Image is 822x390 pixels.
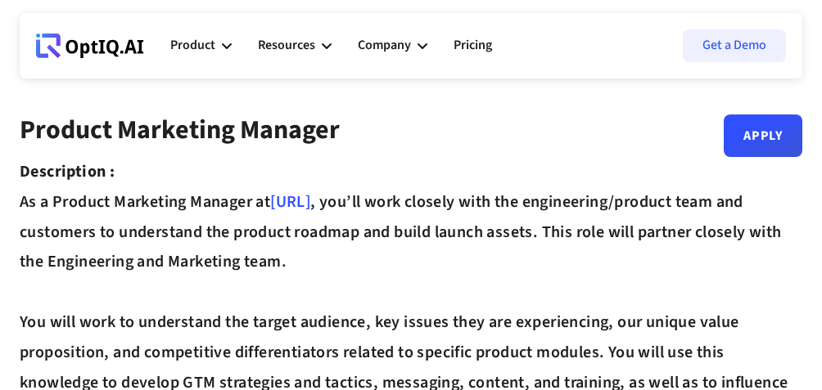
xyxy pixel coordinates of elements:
[270,191,310,213] a: [URL]
[724,114,802,157] a: Apply
[258,34,315,56] div: Resources
[20,114,340,157] div: Product Marketing Manager
[36,21,144,70] a: Webflow Homepage
[20,160,115,183] strong: Description :
[36,57,37,58] div: Webflow Homepage
[170,34,215,56] div: Product
[454,21,492,70] a: Pricing
[683,29,786,62] a: Get a Demo
[358,34,411,56] div: Company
